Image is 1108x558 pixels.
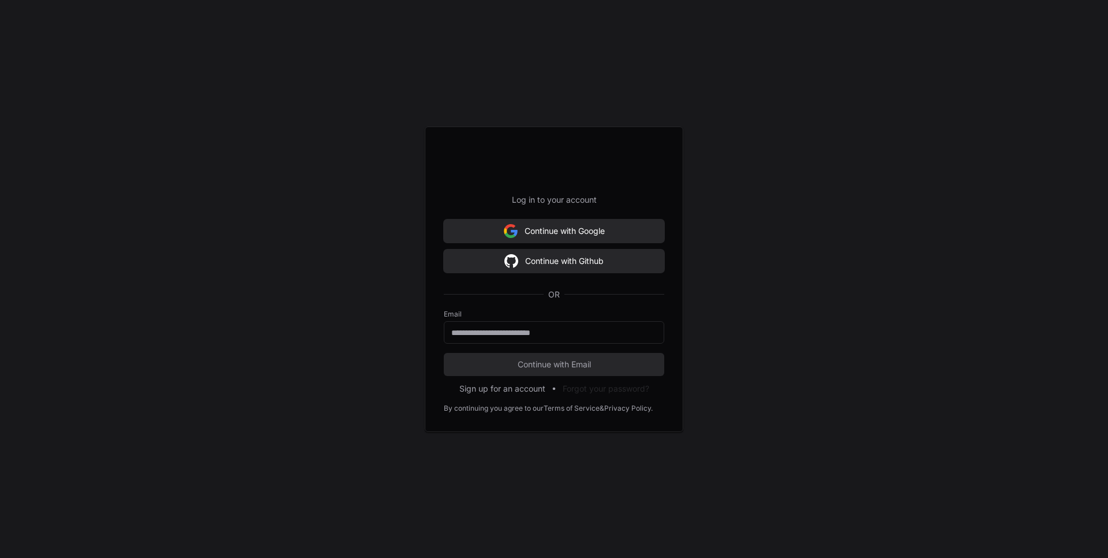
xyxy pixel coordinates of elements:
[504,250,518,273] img: Sign in with google
[444,220,664,243] button: Continue with Google
[563,383,649,395] button: Forgot your password?
[444,250,664,273] button: Continue with Github
[600,404,604,413] div: &
[604,404,653,413] a: Privacy Policy.
[544,289,564,300] span: OR
[444,353,664,376] button: Continue with Email
[444,310,664,319] label: Email
[459,383,545,395] button: Sign up for an account
[544,404,600,413] a: Terms of Service
[444,194,664,206] p: Log in to your account
[444,359,664,370] span: Continue with Email
[444,404,544,413] div: By continuing you agree to our
[504,220,518,243] img: Sign in with google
